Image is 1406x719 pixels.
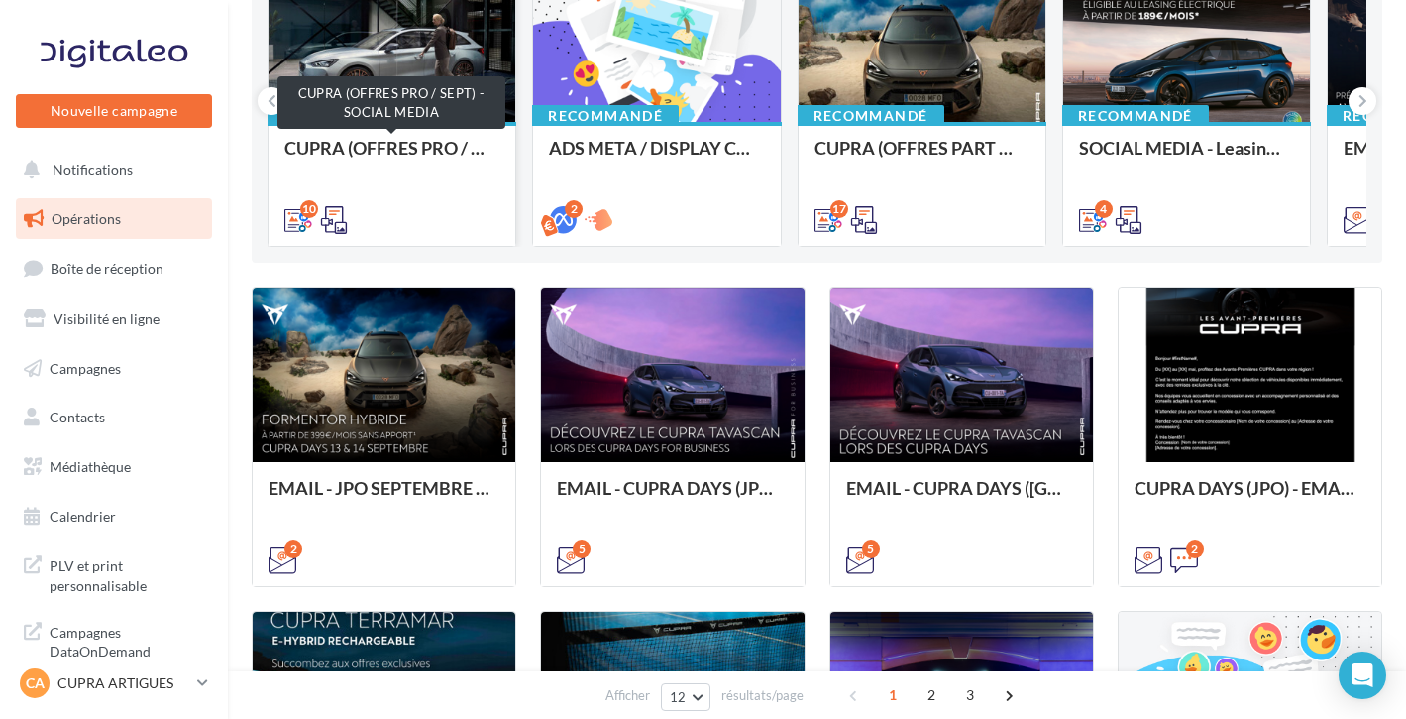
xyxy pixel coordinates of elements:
[12,299,216,340] a: Visibilité en ligne
[268,105,414,127] div: Recommandé
[12,446,216,488] a: Médiathèque
[12,544,216,603] a: PLV et print personnalisable
[846,478,1077,518] div: EMAIL - CUPRA DAYS ([GEOGRAPHIC_DATA]) Private Générique
[12,611,216,669] a: Campagnes DataOnDemand
[52,210,121,227] span: Opérations
[284,138,499,178] div: CUPRA (OFFRES PRO / SEPT) - SOCIAL MEDIA
[12,397,216,438] a: Contacts
[50,552,204,595] span: PLV et print personnalisable
[830,200,848,218] div: 17
[53,161,133,178] span: Notifications
[57,673,189,693] p: CUPRA ARTIGUES
[12,348,216,390] a: Campagnes
[269,478,499,518] div: EMAIL - JPO SEPTEMBRE 2025
[12,496,216,538] a: Calendrier
[798,105,944,127] div: Recommandé
[670,689,687,705] span: 12
[862,540,880,558] div: 5
[50,458,131,475] span: Médiathèque
[1062,105,1209,127] div: Recommandé
[16,664,212,702] a: CA CUPRA ARTIGUES
[300,200,318,218] div: 10
[277,76,505,129] div: CUPRA (OFFRES PRO / SEPT) - SOCIAL MEDIA
[50,508,116,525] span: Calendrier
[26,673,45,693] span: CA
[16,94,212,128] button: Nouvelle campagne
[50,359,121,376] span: Campagnes
[1186,540,1204,558] div: 2
[573,540,591,558] div: 5
[54,310,160,327] span: Visibilité en ligne
[284,540,302,558] div: 2
[12,198,216,240] a: Opérations
[50,619,204,661] span: Campagnes DataOnDemand
[532,105,679,127] div: Recommandé
[50,409,105,425] span: Contacts
[1135,478,1365,518] div: CUPRA DAYS (JPO) - EMAIL + SMS
[557,478,788,518] div: EMAIL - CUPRA DAYS (JPO) Fleet Générique
[877,679,909,711] span: 1
[721,686,804,705] span: résultats/page
[814,138,1029,178] div: CUPRA (OFFRES PART + CUPRA DAYS / SEPT) - SOCIAL MEDIA
[12,149,208,190] button: Notifications
[605,686,650,705] span: Afficher
[1079,138,1294,178] div: SOCIAL MEDIA - Leasing social électrique - CUPRA Born
[661,683,711,711] button: 12
[549,138,764,178] div: ADS META / DISPLAY CUPRA DAYS Septembre 2025
[12,247,216,290] a: Boîte de réception
[954,679,986,711] span: 3
[916,679,947,711] span: 2
[565,200,583,218] div: 2
[1339,652,1386,699] div: Open Intercom Messenger
[1095,200,1113,218] div: 4
[51,260,163,277] span: Boîte de réception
